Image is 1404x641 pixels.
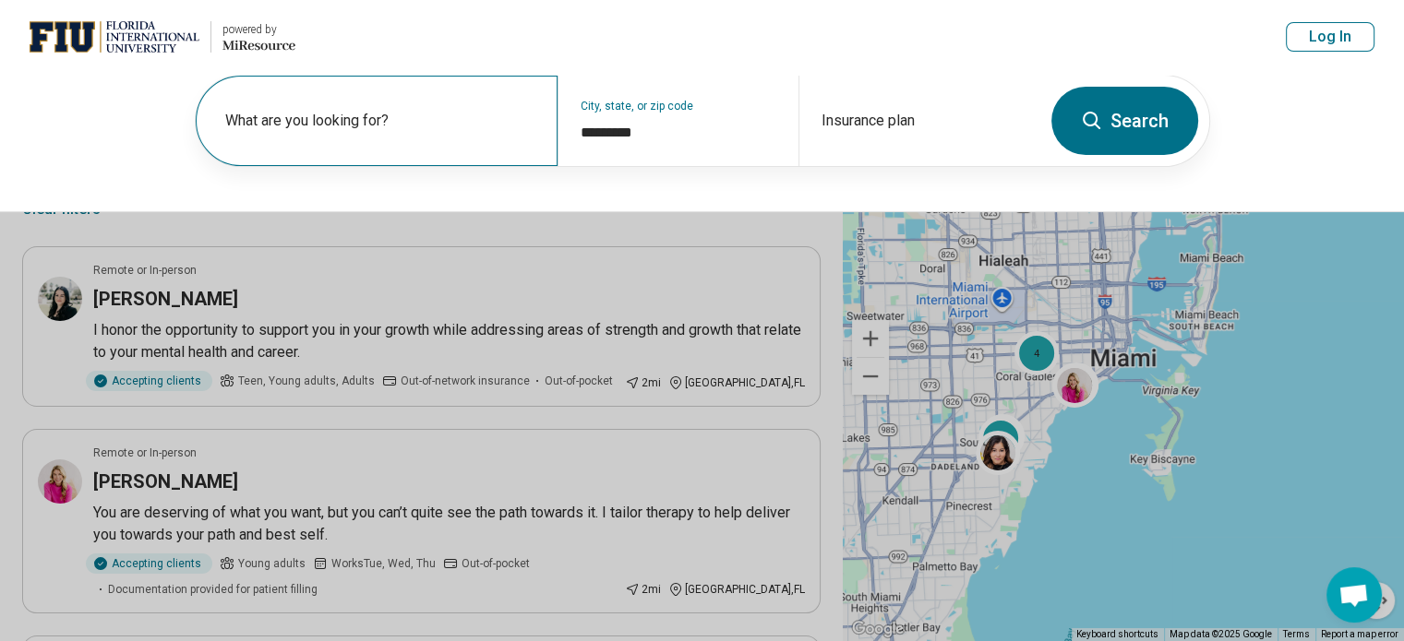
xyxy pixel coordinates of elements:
button: Log In [1286,22,1374,52]
label: What are you looking for? [225,110,535,132]
a: Open chat [1326,567,1382,623]
div: powered by [222,21,295,38]
button: Search [1051,87,1198,155]
img: Florida International University [30,15,199,59]
a: Florida International Universitypowered by [30,15,295,59]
